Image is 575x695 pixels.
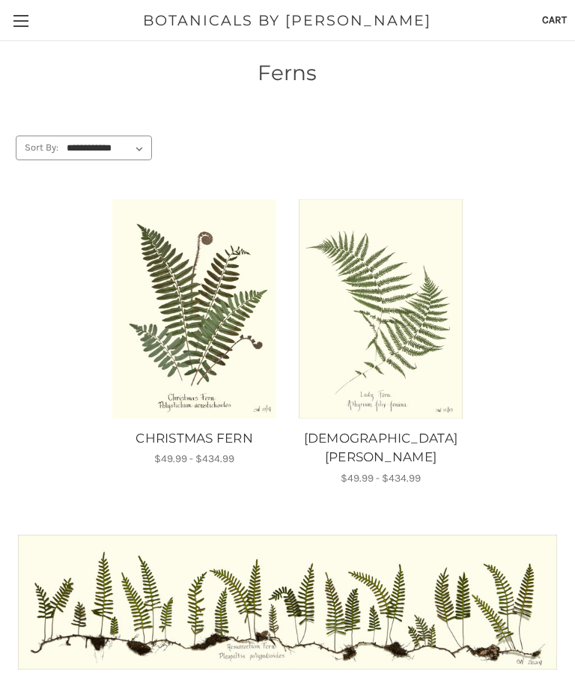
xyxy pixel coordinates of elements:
h1: Ferns [16,57,559,88]
span: BOTANICALS BY [PERSON_NAME] [143,10,431,31]
span: $49.99 - $434.99 [154,452,234,465]
a: LADY FERN, Price range from $49.99 to $434.99 [298,199,464,419]
span: Cart [542,13,567,26]
a: RESURRECTION FERN, Price range from $81.99 to $334.99 [18,520,557,685]
a: Cart with 0 items [534,1,575,38]
a: CHRISTMAS FERN, Price range from $49.99 to $434.99 [109,429,280,449]
a: CHRISTMAS FERN, Price range from $49.99 to $434.99 [112,199,278,419]
img: Unframed [298,199,464,419]
a: LADY FERN, Price range from $49.99 to $434.99 [296,429,466,467]
span: Toggle menu [13,20,28,22]
img: Unframed [18,535,557,670]
img: Unframed [112,199,278,419]
label: Sort By: [16,136,58,159]
span: $49.99 - $434.99 [341,472,421,485]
